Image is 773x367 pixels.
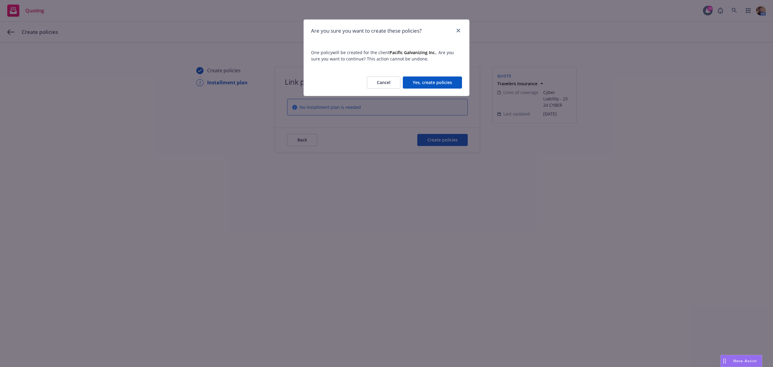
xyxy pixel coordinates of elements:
button: Cancel [367,76,400,89]
span: Nova Assist [733,358,757,363]
strong: Pacific Galvanizing Inc. [390,50,436,55]
a: close [455,27,462,34]
div: Drag to move [721,355,728,367]
button: Nova Assist [720,355,762,367]
h1: Are you sure you want to create these policies? [311,27,422,35]
span: One policy will be created for the client . Are you sure you want to continue? This action cannot... [311,49,462,62]
button: Yes, create policies [403,76,462,89]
